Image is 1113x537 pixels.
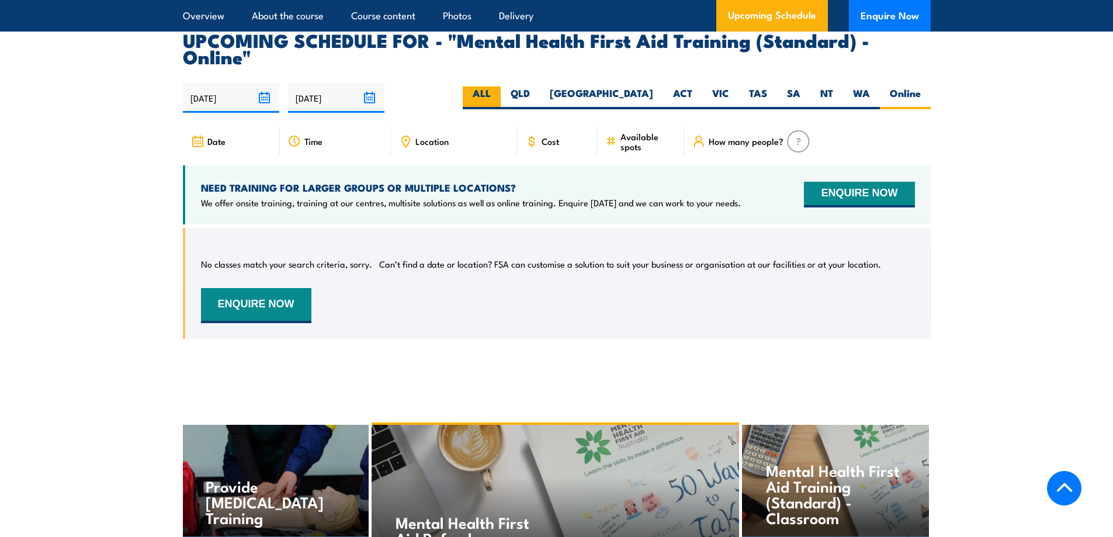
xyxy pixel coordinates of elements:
p: No classes match your search criteria, sorry. [201,258,372,270]
span: Available spots [620,131,676,151]
span: Location [415,136,449,146]
p: Can’t find a date or location? FSA can customise a solution to suit your business or organisation... [379,258,881,270]
p: We offer onsite training, training at our centres, multisite solutions as well as online training... [201,197,741,209]
label: Online [880,86,931,109]
span: Date [207,136,226,146]
label: ACT [663,86,702,109]
button: ENQUIRE NOW [804,182,914,207]
input: From date [183,83,279,113]
h4: NEED TRAINING FOR LARGER GROUPS OR MULTIPLE LOCATIONS? [201,181,741,194]
h4: Provide [MEDICAL_DATA] Training [206,478,344,525]
label: ALL [463,86,501,109]
label: TAS [739,86,777,109]
label: WA [843,86,880,109]
span: Time [304,136,323,146]
h2: UPCOMING SCHEDULE FOR - "Mental Health First Aid Training (Standard) - Online" [183,32,931,64]
label: [GEOGRAPHIC_DATA] [540,86,663,109]
label: QLD [501,86,540,109]
label: VIC [702,86,739,109]
span: Cost [542,136,559,146]
input: To date [288,83,384,113]
label: NT [810,86,843,109]
h4: Mental Health First Aid Training (Standard) - Classroom [766,462,904,525]
button: ENQUIRE NOW [201,288,311,323]
label: SA [777,86,810,109]
span: How many people? [709,136,783,146]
